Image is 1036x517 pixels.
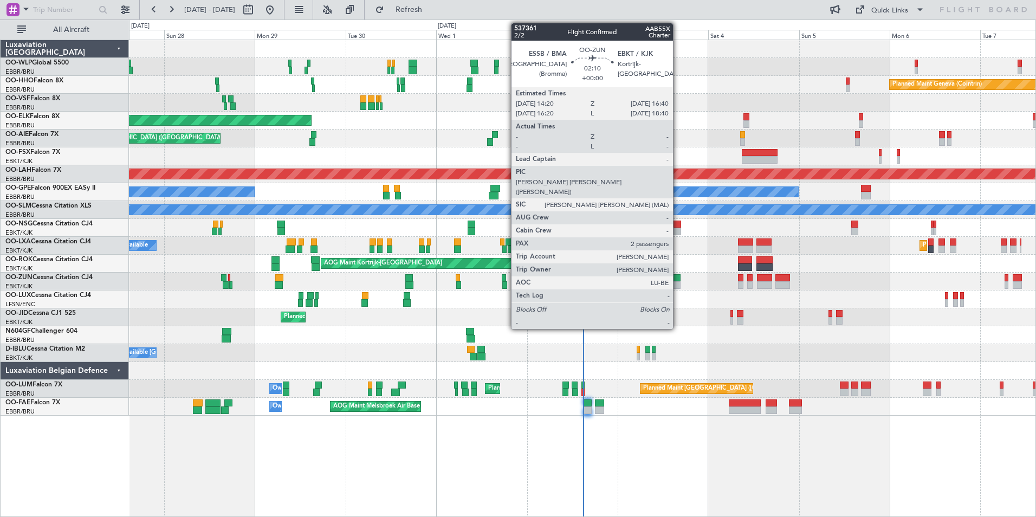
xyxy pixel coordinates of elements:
[333,398,420,415] div: AOG Maint Melsbroek Air Base
[554,59,632,75] div: Planned Maint Milan (Linate)
[273,380,346,397] div: Owner Melsbroek Air Base
[5,399,30,406] span: OO-FAE
[552,130,730,146] div: Unplanned Maint [GEOGRAPHIC_DATA] ([GEOGRAPHIC_DATA])
[5,328,31,334] span: N604GF
[643,380,839,397] div: Planned Maint [GEOGRAPHIC_DATA] ([GEOGRAPHIC_DATA] National)
[5,382,62,388] a: OO-LUMFalcon 7X
[850,1,930,18] button: Quick Links
[184,5,235,15] span: [DATE] - [DATE]
[5,292,31,299] span: OO-LUX
[5,86,35,94] a: EBBR/BRU
[5,310,28,316] span: OO-JID
[5,264,33,273] a: EBKT/KJK
[5,399,60,406] a: OO-FAEFalcon 7X
[5,185,95,191] a: OO-GPEFalcon 900EX EASy II
[618,30,708,40] div: Fri 3
[386,6,432,14] span: Refresh
[12,21,118,38] button: All Aircraft
[5,292,91,299] a: OO-LUXCessna Citation CJ4
[5,346,27,352] span: D-IBLU
[284,309,410,325] div: Planned Maint Kortrijk-[GEOGRAPHIC_DATA]
[5,274,33,281] span: OO-ZUN
[5,354,33,362] a: EBKT/KJK
[5,247,33,255] a: EBKT/KJK
[799,30,890,40] div: Sun 5
[5,382,33,388] span: OO-LUM
[5,238,31,245] span: OO-LXA
[436,30,527,40] div: Wed 1
[5,60,69,66] a: OO-WLPGlobal 5500
[5,167,31,173] span: OO-LAH
[530,184,577,200] div: No Crew Malaga
[5,113,60,120] a: OO-ELKFalcon 8X
[5,95,30,102] span: OO-VSF
[5,60,32,66] span: OO-WLP
[5,221,93,227] a: OO-NSGCessna Citation CJ4
[438,22,456,31] div: [DATE]
[5,408,35,416] a: EBBR/BRU
[5,211,35,219] a: EBBR/BRU
[370,1,435,18] button: Refresh
[5,131,59,138] a: OO-AIEFalcon 7X
[5,310,76,316] a: OO-JIDCessna CJ1 525
[5,300,35,308] a: LFSN/ENC
[5,193,35,201] a: EBBR/BRU
[28,26,114,34] span: All Aircraft
[5,203,31,209] span: OO-SLM
[5,113,30,120] span: OO-ELK
[890,30,980,40] div: Mon 6
[488,380,684,397] div: Planned Maint [GEOGRAPHIC_DATA] ([GEOGRAPHIC_DATA] National)
[255,30,345,40] div: Mon 29
[5,185,31,191] span: OO-GPE
[5,229,33,237] a: EBKT/KJK
[5,274,93,281] a: OO-ZUNCessna Citation CJ4
[5,95,60,102] a: OO-VSFFalcon 8X
[346,30,436,40] div: Tue 30
[131,22,150,31] div: [DATE]
[5,175,35,183] a: EBBR/BRU
[5,104,35,112] a: EBBR/BRU
[5,68,35,76] a: EBBR/BRU
[5,256,93,263] a: OO-ROKCessna Citation CJ4
[519,237,569,254] div: AOG Maint Rimini
[5,149,30,156] span: OO-FSX
[5,282,33,290] a: EBKT/KJK
[5,318,33,326] a: EBKT/KJK
[527,30,618,40] div: Thu 2
[273,398,346,415] div: Owner Melsbroek Air Base
[5,221,33,227] span: OO-NSG
[33,2,95,18] input: Trip Number
[5,256,33,263] span: OO-ROK
[164,30,255,40] div: Sun 28
[5,77,63,84] a: OO-HHOFalcon 8X
[5,149,60,156] a: OO-FSXFalcon 7X
[5,157,33,165] a: EBKT/KJK
[5,346,85,352] a: D-IBLUCessna Citation M2
[5,328,77,334] a: N604GFChallenger 604
[5,238,91,245] a: OO-LXACessna Citation CJ4
[708,30,799,40] div: Sat 4
[871,5,908,16] div: Quick Links
[5,139,35,147] a: EBBR/BRU
[324,255,442,272] div: AOG Maint Kortrijk-[GEOGRAPHIC_DATA]
[5,77,34,84] span: OO-HHO
[5,336,35,344] a: EBBR/BRU
[892,76,982,93] div: Planned Maint Geneva (Cointrin)
[54,130,224,146] div: Planned Maint [GEOGRAPHIC_DATA] ([GEOGRAPHIC_DATA])
[5,390,35,398] a: EBBR/BRU
[5,167,61,173] a: OO-LAHFalcon 7X
[5,121,35,130] a: EBBR/BRU
[5,131,29,138] span: OO-AIE
[5,203,92,209] a: OO-SLMCessna Citation XLS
